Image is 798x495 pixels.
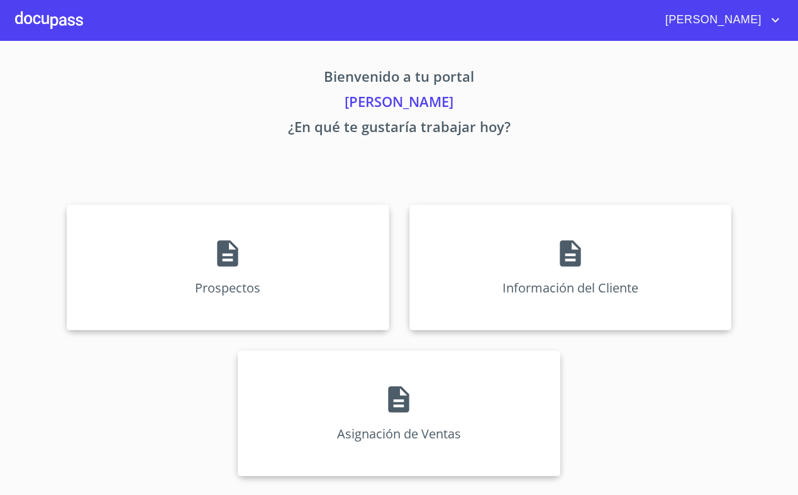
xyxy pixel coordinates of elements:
[195,279,260,296] p: Prospectos
[502,279,638,296] p: Información del Cliente
[656,10,768,30] span: [PERSON_NAME]
[337,425,461,442] p: Asignación de Ventas
[656,10,783,30] button: account of current user
[15,66,783,91] p: Bienvenido a tu portal
[15,116,783,142] p: ¿En qué te gustaría trabajar hoy?
[15,91,783,116] p: [PERSON_NAME]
